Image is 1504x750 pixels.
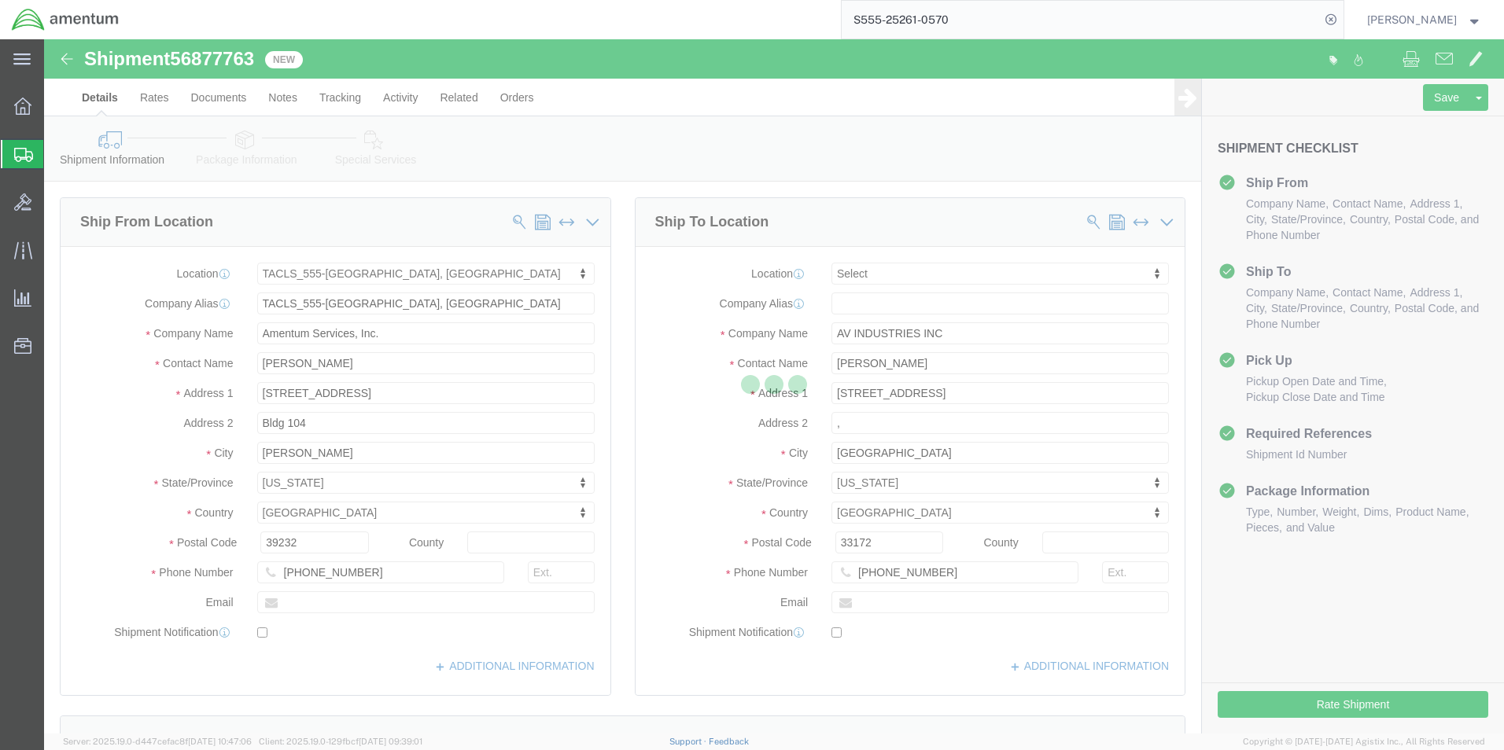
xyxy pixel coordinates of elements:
span: Copyright © [DATE]-[DATE] Agistix Inc., All Rights Reserved [1243,735,1485,748]
a: Feedback [709,737,749,746]
span: Server: 2025.19.0-d447cefac8f [63,737,252,746]
span: [DATE] 10:47:06 [188,737,252,746]
span: [DATE] 09:39:01 [359,737,422,746]
img: logo [11,8,120,31]
span: Client: 2025.19.0-129fbcf [259,737,422,746]
a: Support [669,737,709,746]
button: [PERSON_NAME] [1366,10,1483,29]
span: John Allen [1367,11,1457,28]
input: Search for shipment number, reference number [842,1,1320,39]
